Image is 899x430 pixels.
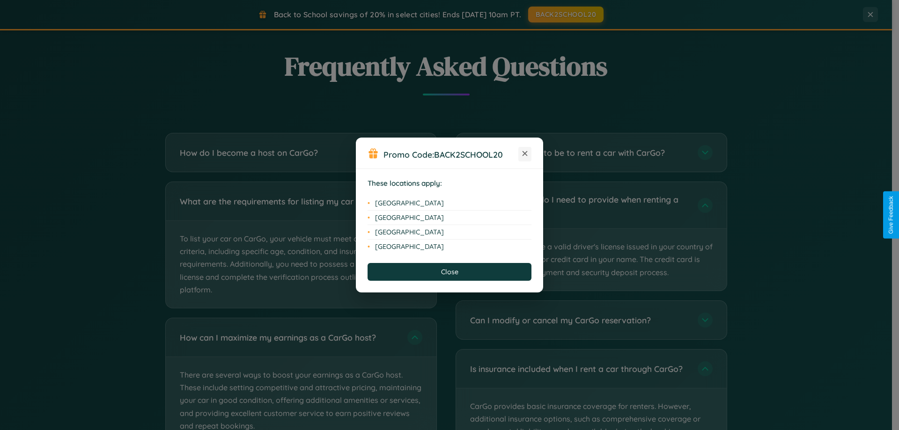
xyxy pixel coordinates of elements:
li: [GEOGRAPHIC_DATA] [368,196,531,211]
div: Give Feedback [888,196,894,234]
button: Close [368,263,531,281]
h3: Promo Code: [383,149,518,160]
strong: These locations apply: [368,179,442,188]
b: BACK2SCHOOL20 [434,149,503,160]
li: [GEOGRAPHIC_DATA] [368,240,531,254]
li: [GEOGRAPHIC_DATA] [368,211,531,225]
li: [GEOGRAPHIC_DATA] [368,225,531,240]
